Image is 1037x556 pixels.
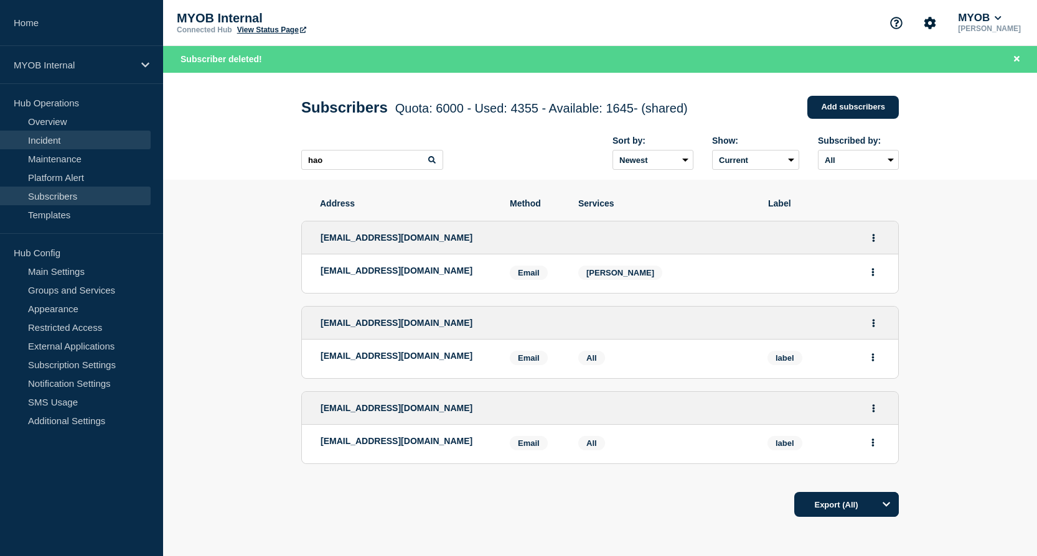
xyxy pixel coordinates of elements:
[767,351,802,365] span: label
[866,313,881,333] button: Actions
[301,99,688,116] h1: Subscribers
[301,150,443,170] input: Search subscribers
[177,11,426,25] p: MYOB Internal
[883,10,909,36] button: Support
[395,101,688,115] span: Quota: 6000 - Used: 4355 - Available: 1645 - (shared)
[767,436,802,450] span: label
[1009,52,1025,67] button: Close banner
[181,54,262,64] span: Subscriber deleted!
[818,136,899,146] div: Subscribed by:
[510,436,548,450] span: Email
[321,266,491,276] p: [EMAIL_ADDRESS][DOMAIN_NAME]
[818,150,899,170] select: Subscribed by
[865,348,881,367] button: Actions
[874,492,899,517] button: Options
[237,25,306,34] a: View Status Page
[321,436,491,446] p: [EMAIL_ADDRESS][DOMAIN_NAME]
[865,433,881,452] button: Actions
[321,351,491,361] p: [EMAIL_ADDRESS][DOMAIN_NAME]
[865,262,881,282] button: Actions
[807,96,899,119] a: Add subscribers
[510,198,560,208] span: Method
[866,399,881,418] button: Actions
[586,353,597,363] span: All
[586,438,597,448] span: All
[321,403,472,413] span: [EMAIL_ADDRESS][DOMAIN_NAME]
[510,351,548,365] span: Email
[586,268,654,277] span: [PERSON_NAME]
[768,198,880,208] span: Label
[321,233,472,243] span: [EMAIL_ADDRESS][DOMAIN_NAME]
[712,136,799,146] div: Show:
[612,136,693,146] div: Sort by:
[578,198,749,208] span: Services
[612,150,693,170] select: Sort by
[177,25,232,34] p: Connected Hub
[14,60,133,70] p: MYOB Internal
[955,24,1023,33] p: [PERSON_NAME]
[866,228,881,248] button: Actions
[955,12,1004,24] button: MYOB
[712,150,799,170] select: Deleted
[510,266,548,280] span: Email
[320,198,491,208] span: Address
[917,10,943,36] button: Account settings
[794,492,899,517] button: Export (All)
[321,318,472,328] span: [EMAIL_ADDRESS][DOMAIN_NAME]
